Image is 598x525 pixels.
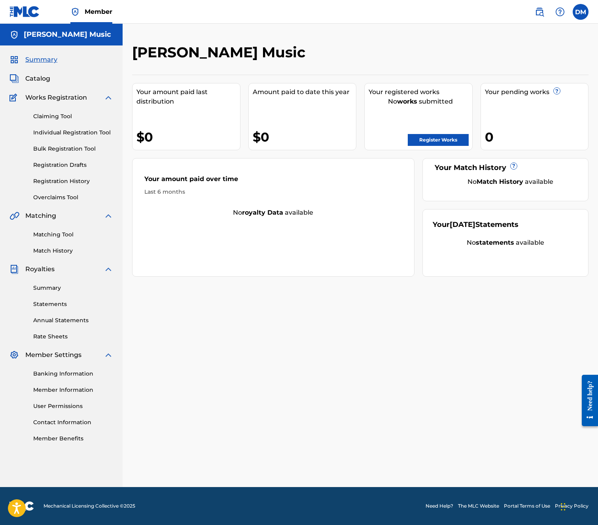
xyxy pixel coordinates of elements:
[477,178,523,185] strong: Match History
[132,208,414,217] div: No available
[554,88,560,94] span: ?
[443,177,578,187] div: No available
[9,211,19,221] img: Matching
[33,247,113,255] a: Match History
[33,370,113,378] a: Banking Information
[33,145,113,153] a: Bulk Registration Tool
[511,163,517,169] span: ?
[33,128,113,137] a: Individual Registration Tool
[104,93,113,102] img: expand
[25,264,55,274] span: Royalties
[576,369,598,432] iframe: Resource Center
[136,128,240,146] div: $0
[33,193,113,202] a: Overclaims Tool
[485,87,589,97] div: Your pending works
[104,264,113,274] img: expand
[555,7,565,17] img: help
[504,502,550,510] a: Portal Terms of Use
[144,174,402,188] div: Your amount paid over time
[33,300,113,308] a: Statements
[33,316,113,325] a: Annual Statements
[485,128,589,146] div: 0
[476,239,514,246] strong: statements
[33,332,113,341] a: Rate Sheets
[70,7,80,17] img: Top Rightsholder
[433,219,519,230] div: Your Statements
[33,418,113,427] a: Contact Information
[9,93,20,102] img: Works Registration
[433,238,578,247] div: No available
[33,284,113,292] a: Summary
[9,55,57,64] a: SummarySummary
[242,209,283,216] strong: royalty data
[9,350,19,360] img: Member Settings
[25,211,56,221] span: Matching
[25,93,87,102] span: Works Registration
[24,30,111,39] h5: Dan Mulqueen Music
[458,502,499,510] a: The MLC Website
[555,502,589,510] a: Privacy Policy
[104,211,113,221] img: expand
[573,4,589,20] div: User Menu
[9,264,19,274] img: Royalties
[253,87,356,97] div: Amount paid to date this year
[552,4,568,20] div: Help
[33,386,113,394] a: Member Information
[369,97,472,106] div: No submitted
[33,112,113,121] a: Claiming Tool
[33,230,113,239] a: Matching Tool
[85,7,112,16] span: Member
[397,98,417,105] strong: works
[132,43,309,61] h2: [PERSON_NAME] Music
[44,502,135,510] span: Mechanical Licensing Collective © 2025
[33,402,113,410] a: User Permissions
[561,495,566,519] div: Drag
[9,55,19,64] img: Summary
[433,162,578,173] div: Your Match History
[104,350,113,360] img: expand
[9,6,40,17] img: MLC Logo
[535,7,544,17] img: search
[532,4,547,20] a: Public Search
[408,134,469,146] a: Register Works
[9,74,19,83] img: Catalog
[450,220,475,229] span: [DATE]
[33,434,113,443] a: Member Benefits
[9,501,34,511] img: logo
[253,128,356,146] div: $0
[144,188,402,196] div: Last 6 months
[369,87,472,97] div: Your registered works
[25,74,50,83] span: Catalog
[426,502,453,510] a: Need Help?
[558,487,598,525] iframe: Chat Widget
[25,350,81,360] span: Member Settings
[33,161,113,169] a: Registration Drafts
[33,177,113,185] a: Registration History
[9,30,19,40] img: Accounts
[25,55,57,64] span: Summary
[136,87,240,106] div: Your amount paid last distribution
[9,74,50,83] a: CatalogCatalog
